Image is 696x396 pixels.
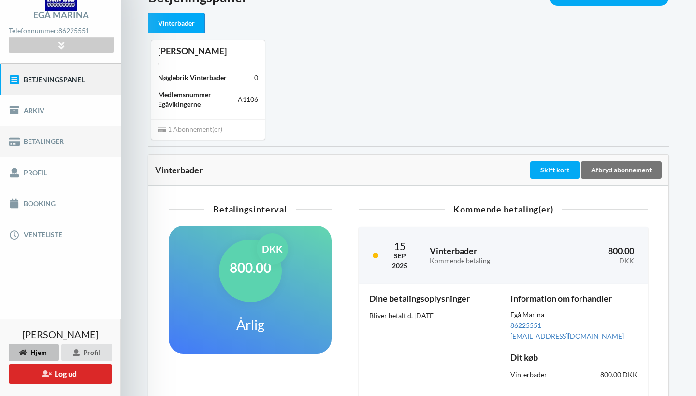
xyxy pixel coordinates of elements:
div: DKK [257,233,288,265]
h3: Information om forhandler [510,293,638,304]
div: Egå Marina [33,11,89,19]
div: Vinterbader [148,13,205,33]
h3: Dine betalingsoplysninger [369,293,497,304]
div: 0 [254,73,258,83]
div: 800.00 DKK [574,363,644,386]
a: , [158,57,159,65]
div: Betalingsinterval [169,205,332,213]
a: [EMAIL_ADDRESS][DOMAIN_NAME] [510,332,624,340]
div: Kommende betaling(er) [359,205,648,213]
div: A1106 [238,95,258,104]
h1: 800.00 [230,259,271,276]
strong: 86225551 [58,27,89,35]
h3: 800.00 [556,245,634,265]
button: Log ud [9,364,112,384]
div: Hjem [9,344,59,361]
div: Nøglebrik Vinterbader [158,73,227,83]
a: 86225551 [510,321,541,329]
span: 1 Abonnement(er) [158,125,222,133]
div: [PERSON_NAME] [158,45,258,57]
div: DKK [556,257,634,265]
div: Sep [392,251,407,261]
div: Telefonnummer: [9,25,113,38]
div: Afbryd abonnement [581,161,662,179]
div: Bliver betalt d. [DATE] [369,311,497,321]
h3: Vinterbader [430,245,542,265]
div: Kommende betaling [430,257,542,265]
span: [PERSON_NAME] [22,329,99,339]
div: Profil [61,344,112,361]
div: Skift kort [530,161,580,179]
div: 15 [392,241,407,251]
div: Medlemsnummer Egåvikingerne [158,90,238,109]
h3: Dit køb [510,352,638,363]
div: Egå Marina [510,311,638,320]
div: Vinterbader [155,165,528,175]
h1: Årlig [236,316,264,333]
div: Vinterbader [504,363,574,386]
div: 2025 [392,261,407,270]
